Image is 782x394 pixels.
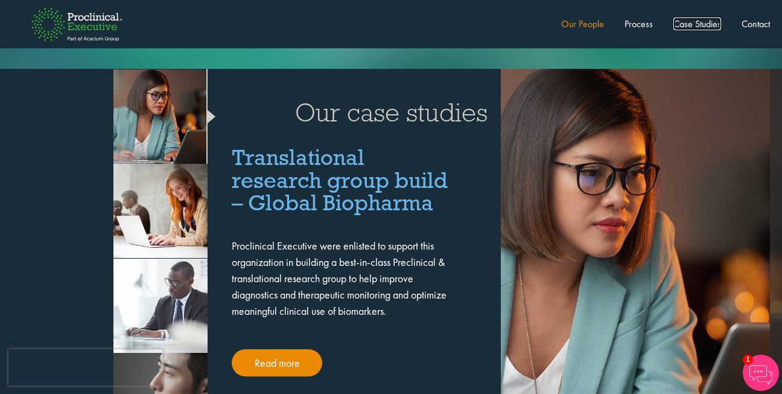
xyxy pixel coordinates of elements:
[625,18,653,30] a: Process
[743,355,753,365] span: 1
[232,349,322,376] a: Read more
[673,18,721,30] a: Case Studies
[742,18,770,30] a: Contact
[561,18,604,30] a: Our People
[743,355,779,391] img: Chatbot
[8,349,163,386] iframe: reCAPTCHA
[232,146,453,213] h4: Translational research group build – Global Biopharma
[232,237,453,319] p: Proclinical Executive were enlisted to support this organization in building a best-in-class Prec...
